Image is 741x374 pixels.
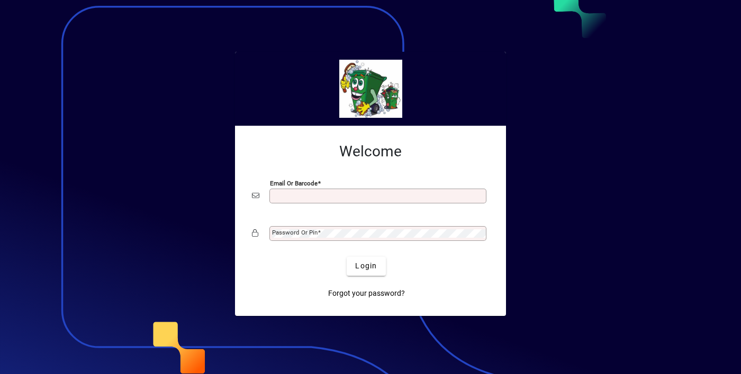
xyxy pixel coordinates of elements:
[272,229,318,236] mat-label: Password or Pin
[347,257,385,276] button: Login
[328,288,405,299] span: Forgot your password?
[270,179,318,186] mat-label: Email or Barcode
[355,260,377,272] span: Login
[252,143,489,161] h2: Welcome
[324,284,409,303] a: Forgot your password?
